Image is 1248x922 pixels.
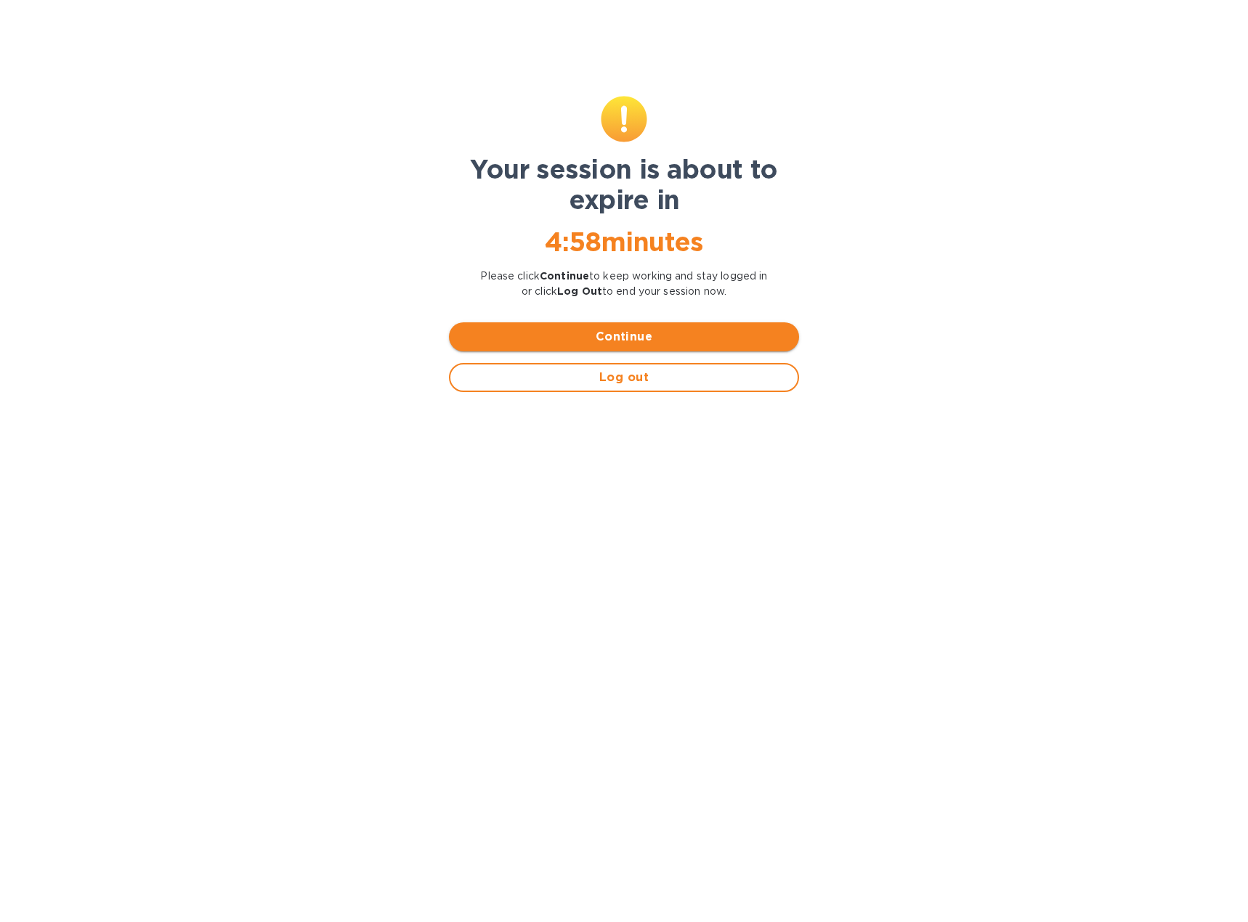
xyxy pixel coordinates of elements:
span: Log out [462,369,786,386]
p: Please click to keep working and stay logged in or click to end your session now. [449,269,799,299]
b: Continue [540,270,589,282]
button: Log out [449,363,799,392]
h1: 4 : 58 minutes [449,227,799,257]
span: Continue [461,328,787,346]
h1: Your session is about to expire in [449,154,799,215]
button: Continue [449,322,799,351]
b: Log Out [557,285,602,297]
